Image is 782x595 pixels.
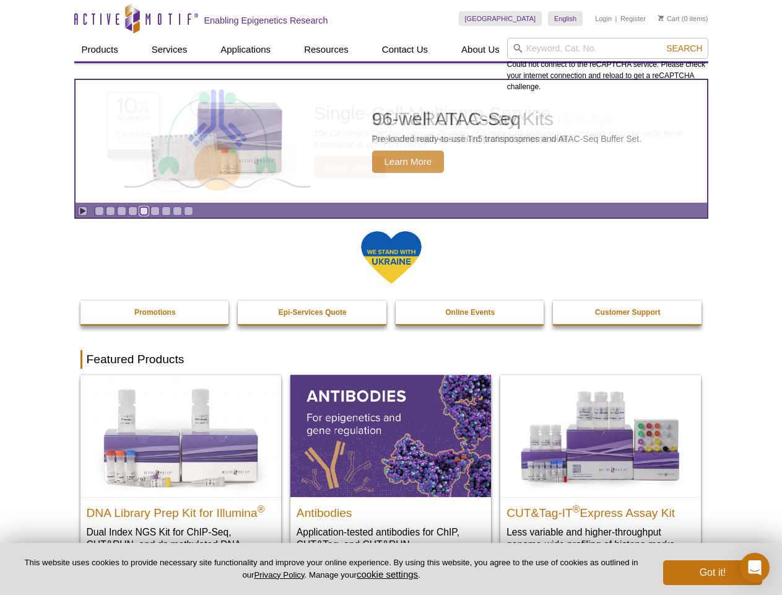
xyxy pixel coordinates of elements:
[184,206,193,216] a: Go to slide 9
[573,503,580,514] sup: ®
[150,206,160,216] a: Go to slide 6
[117,206,126,216] a: Go to slide 3
[360,230,422,285] img: We Stand With Ukraine
[595,14,612,23] a: Login
[663,560,762,585] button: Got it!
[507,38,708,59] input: Keyword, Cat. No.
[106,206,115,216] a: Go to slide 2
[144,38,195,61] a: Services
[290,375,491,563] a: All Antibodies Antibodies Application-tested antibodies for ChIP, CUT&Tag, and CUT&RUN.
[595,308,660,317] strong: Customer Support
[78,206,87,216] a: Toggle autoplay
[500,375,701,563] a: CUT&Tag-IT® Express Assay Kit CUT&Tag-IT®Express Assay Kit Less variable and higher-throughput ge...
[506,501,695,519] h2: CUT&Tag-IT Express Assay Kit
[162,206,171,216] a: Go to slide 7
[372,133,642,144] p: Pre-loaded ready-to-use Tn5 transposomes and ATAC-Seq Buffer Set.
[507,38,708,92] div: Could not connect to the reCAPTCHA service. Please check your internet connection and reload to g...
[87,501,275,519] h2: DNA Library Prep Kit for Illumina
[204,15,328,26] h2: Enabling Epigenetics Research
[80,375,281,496] img: DNA Library Prep Kit for Illumina
[290,375,491,496] img: All Antibodies
[258,503,265,514] sup: ®
[74,38,126,61] a: Products
[134,308,176,317] strong: Promotions
[76,80,707,203] article: 96-well ATAC-Seq
[372,151,445,173] span: Learn More
[658,11,708,26] li: (0 items)
[173,206,182,216] a: Go to slide 8
[740,553,770,583] div: Open Intercom Messenger
[445,308,495,317] strong: Online Events
[396,301,545,324] a: Online Events
[297,526,485,551] p: Application-tested antibodies for ChIP, CUT&Tag, and CUT&RUN.
[663,43,706,54] button: Search
[128,206,137,216] a: Go to slide 4
[553,301,703,324] a: Customer Support
[658,14,680,23] a: Cart
[666,43,702,53] span: Search
[372,110,642,128] h2: 96-well ATAC-Seq
[279,308,347,317] strong: Epi-Services Quote
[375,38,435,61] a: Contact Us
[297,501,485,519] h2: Antibodies
[500,375,701,496] img: CUT&Tag-IT® Express Assay Kit
[140,95,295,188] img: Active Motif Kit photo
[87,526,275,563] p: Dual Index NGS Kit for ChIP-Seq, CUT&RUN, and ds methylated DNA assays.
[139,206,149,216] a: Go to slide 5
[254,570,304,580] a: Privacy Policy
[548,11,583,26] a: English
[454,38,507,61] a: About Us
[95,206,104,216] a: Go to slide 1
[357,569,418,580] button: cookie settings
[297,38,356,61] a: Resources
[615,11,617,26] li: |
[80,375,281,575] a: DNA Library Prep Kit for Illumina DNA Library Prep Kit for Illumina® Dual Index NGS Kit for ChIP-...
[459,11,542,26] a: [GEOGRAPHIC_DATA]
[658,15,664,21] img: Your Cart
[506,526,695,551] p: Less variable and higher-throughput genome-wide profiling of histone marks​.
[20,557,643,581] p: This website uses cookies to provide necessary site functionality and improve your online experie...
[620,14,646,23] a: Register
[80,350,702,369] h2: Featured Products
[213,38,278,61] a: Applications
[238,301,388,324] a: Epi-Services Quote
[80,301,230,324] a: Promotions
[76,80,707,203] a: Active Motif Kit photo 96-well ATAC-Seq Pre-loaded ready-to-use Tn5 transposomes and ATAC-Seq Buf...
